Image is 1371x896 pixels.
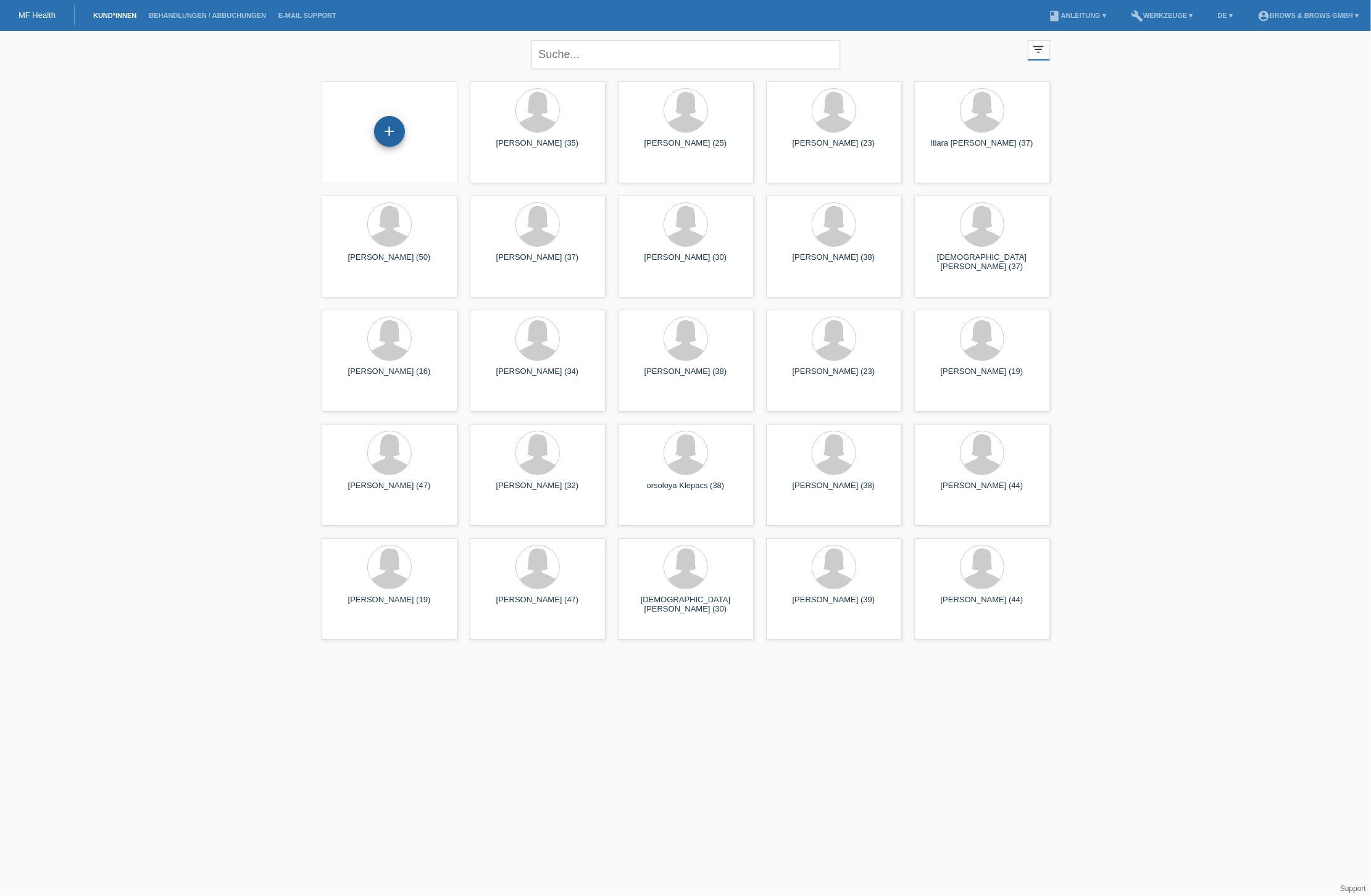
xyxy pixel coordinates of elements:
div: [PERSON_NAME] (38) [776,481,892,500]
div: [PERSON_NAME] (32) [480,481,596,500]
div: [PERSON_NAME] (38) [628,367,744,386]
i: filter_list [1032,43,1046,56]
div: [PERSON_NAME] (16) [331,367,448,386]
a: Kund*innen [87,12,143,19]
input: Suche... [531,40,840,69]
div: [PERSON_NAME] (39) [776,595,892,615]
div: [PERSON_NAME] (47) [331,481,448,500]
div: orsoloya Klepacs (38) [628,481,744,500]
a: Behandlungen / Abbuchungen [143,12,272,19]
div: Kund*in hinzufügen [375,121,404,142]
div: [PERSON_NAME] (44) [924,595,1040,615]
div: [PERSON_NAME] (19) [924,367,1040,386]
div: [DEMOGRAPHIC_DATA][PERSON_NAME] (37) [924,252,1040,272]
a: DE ▾ [1212,12,1239,19]
div: [PERSON_NAME] (25) [628,138,744,158]
i: account_circle [1257,10,1270,22]
div: [PERSON_NAME] (44) [924,481,1040,500]
div: [PERSON_NAME] (23) [776,367,892,386]
div: [PERSON_NAME] (23) [776,138,892,158]
a: account_circleBrows & Brows GmbH ▾ [1251,12,1365,19]
a: E-Mail Support [272,12,343,19]
div: [PERSON_NAME] (37) [480,252,596,272]
a: bookAnleitung ▾ [1043,12,1112,19]
a: buildWerkzeuge ▾ [1125,12,1199,19]
div: [PERSON_NAME] (34) [480,367,596,386]
div: [PERSON_NAME] (30) [628,252,744,272]
div: [PERSON_NAME] (38) [776,252,892,272]
a: MF Health [19,10,56,20]
a: Support [1340,884,1366,893]
i: book [1049,10,1061,22]
i: build [1131,10,1143,22]
div: [PERSON_NAME] (19) [331,595,448,615]
div: [DEMOGRAPHIC_DATA][PERSON_NAME] (30) [628,595,744,615]
div: Itiara [PERSON_NAME] (37) [924,138,1040,158]
div: [PERSON_NAME] (47) [480,595,596,615]
div: [PERSON_NAME] (50) [331,252,448,272]
div: [PERSON_NAME] (35) [480,138,596,158]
